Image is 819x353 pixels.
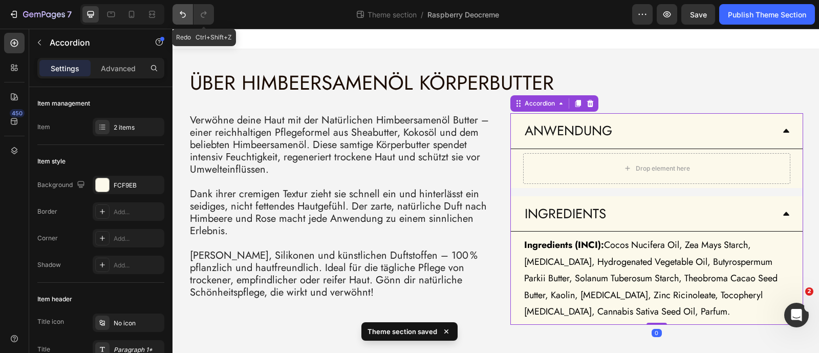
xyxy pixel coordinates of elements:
[37,317,64,326] div: Title icon
[10,109,25,117] div: 450
[37,99,90,108] div: Item management
[4,4,76,25] button: 7
[67,8,72,20] p: 7
[427,9,499,20] span: Raspberry Deocreme
[690,10,707,19] span: Save
[784,303,809,327] iframe: Intercom live chat
[37,234,58,243] div: Corner
[719,4,815,25] button: Publish Theme Section
[365,9,419,20] span: Theme section
[352,210,605,289] span: Cocos Nucifera Oil, Zea Mays Starch, [MEDICAL_DATA], Hydrogenated Vegetable Oil, Butyrospermum Pa...
[368,326,437,337] p: Theme section saved
[352,173,434,197] p: INGREDIENTS
[173,29,819,353] iframe: Design area
[37,295,72,304] div: Item header
[352,90,440,114] p: ANWENDUNG
[681,4,715,25] button: Save
[37,260,61,269] div: Shadow
[114,181,162,190] div: FCF9EB
[173,4,214,25] div: Undo/Redo
[805,287,813,296] span: 2
[51,63,79,74] p: Settings
[37,122,50,132] div: Item
[352,210,432,223] strong: Ingredients (INCI):
[728,9,806,20] div: Publish Theme Section
[37,178,87,192] div: Background
[37,207,57,216] div: Border
[350,70,384,79] div: Accordion
[114,261,162,270] div: Add...
[114,123,162,132] div: 2 items
[479,300,489,308] div: 0
[114,207,162,217] div: Add...
[114,319,162,328] div: No icon
[101,63,136,74] p: Advanced
[114,234,162,243] div: Add...
[421,9,423,20] span: /
[50,36,137,49] p: Accordion
[351,207,618,292] div: Rich Text Editor. Editing area: main
[463,136,518,144] div: Drop element here
[37,157,66,166] div: Item style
